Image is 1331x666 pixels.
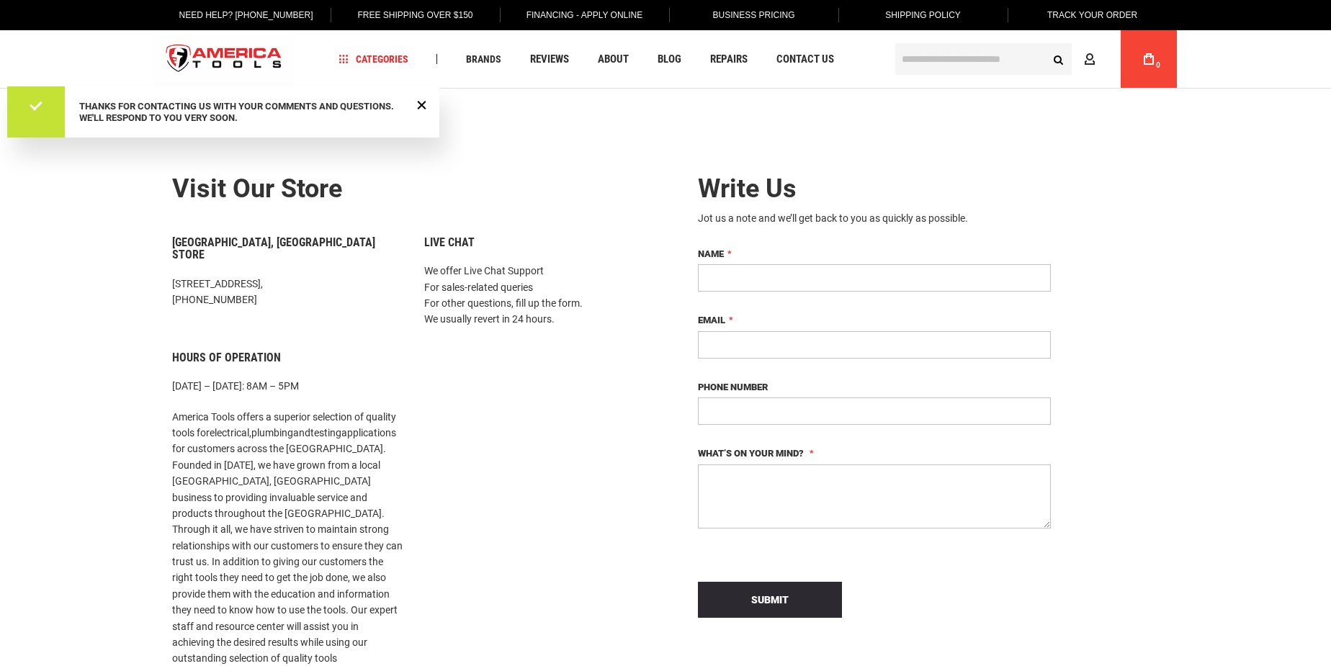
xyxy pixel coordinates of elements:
span: Write Us [698,174,797,204]
a: testing [310,427,341,438]
a: electrical [210,427,249,438]
a: About [591,50,635,69]
a: 0 [1135,30,1162,88]
a: plumbing [251,427,293,438]
img: America Tools [154,32,294,86]
span: Phone Number [698,382,768,392]
div: Close Message [413,95,431,114]
h6: Live Chat [424,236,655,249]
a: Brands [460,50,508,69]
span: Reviews [530,54,569,65]
span: Blog [658,54,681,65]
a: Reviews [524,50,575,69]
h2: Visit our store [172,175,655,204]
span: Submit [751,594,789,606]
span: About [598,54,629,65]
a: store logo [154,32,294,86]
span: Repairs [710,54,748,65]
div: Thanks for contacting us with your comments and questions. We'll respond to you very soon. [79,101,411,123]
span: Email [698,315,725,325]
button: Search [1044,45,1072,73]
a: Categories [333,50,415,69]
a: Blog [651,50,688,69]
p: [DATE] – [DATE]: 8AM – 5PM [172,378,403,394]
a: Repairs [704,50,754,69]
button: Submit [698,582,842,618]
span: What’s on your mind? [698,448,804,459]
div: Jot us a note and we’ll get back to you as quickly as possible. [698,211,1051,225]
span: Brands [466,54,501,64]
a: Contact Us [770,50,841,69]
h6: [GEOGRAPHIC_DATA], [GEOGRAPHIC_DATA] Store [172,236,403,261]
span: Contact Us [776,54,834,65]
span: Shipping Policy [885,10,961,20]
p: [STREET_ADDRESS], [PHONE_NUMBER] [172,276,403,308]
span: 0 [1156,61,1160,69]
span: Name [698,248,724,259]
span: Categories [339,54,408,64]
h6: Hours of Operation [172,351,403,364]
p: We offer Live Chat Support For sales-related queries For other questions, fill up the form. We us... [424,263,655,328]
